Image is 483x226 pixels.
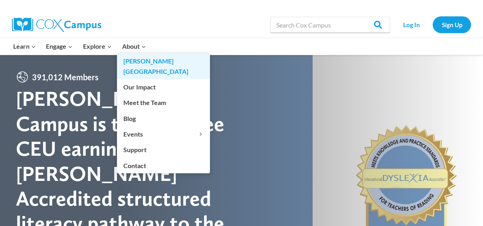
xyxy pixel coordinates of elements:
a: Sign Up [433,16,471,33]
img: Cox Campus [12,18,101,32]
input: Search Cox Campus [270,17,390,33]
span: 391,012 Members [29,71,102,83]
button: Child menu of Learn [8,38,41,55]
button: Child menu of About [117,38,151,55]
a: Blog [117,111,210,126]
nav: Primary Navigation [8,38,151,55]
a: Support [117,142,210,157]
a: Contact [117,158,210,173]
button: Child menu of Engage [41,38,78,55]
a: Log In [394,16,429,33]
button: Child menu of Events [117,127,210,142]
nav: Secondary Navigation [394,16,471,33]
a: Our Impact [117,79,210,95]
button: Child menu of Explore [78,38,117,55]
a: Meet the Team [117,95,210,110]
a: [PERSON_NAME][GEOGRAPHIC_DATA] [117,54,210,79]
